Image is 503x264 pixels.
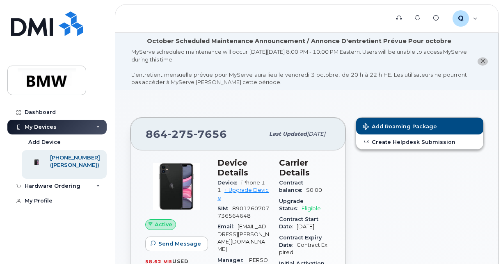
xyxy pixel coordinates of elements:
[168,128,194,140] span: 275
[297,223,314,230] span: [DATE]
[217,223,238,230] span: Email
[217,205,232,212] span: SIM
[363,123,437,131] span: Add Roaming Package
[279,180,306,193] span: Contract balance
[279,198,304,212] span: Upgrade Status
[279,158,331,178] h3: Carrier Details
[217,187,269,200] a: + Upgrade Device
[131,48,467,86] div: MyServe scheduled maintenance will occur [DATE][DATE] 8:00 PM - 10:00 PM Eastern. Users will be u...
[152,162,201,211] img: iPhone_11.jpg
[269,131,307,137] span: Last updated
[155,221,172,228] span: Active
[217,205,269,219] span: 8901260707736564648
[146,128,227,140] span: 864
[302,205,321,212] span: Eligible
[217,158,269,178] h3: Device Details
[145,237,208,251] button: Send Message
[194,128,227,140] span: 7656
[478,57,488,66] button: close notification
[158,240,201,248] span: Send Message
[217,180,241,186] span: Device
[279,216,318,230] span: Contract Start Date
[307,131,325,137] span: [DATE]
[356,134,483,149] a: Create Helpdesk Submission
[217,257,247,263] span: Manager
[467,228,497,258] iframe: Messenger Launcher
[306,187,322,193] span: $0.00
[356,118,483,134] button: Add Roaming Package
[217,223,269,252] span: [EMAIL_ADDRESS][PERSON_NAME][DOMAIN_NAME]
[279,242,327,255] span: Contract Expired
[217,180,265,193] span: iPhone 11
[147,37,451,46] div: October Scheduled Maintenance Announcement / Annonce D'entretient Prévue Pour octobre
[279,234,322,248] span: Contract Expiry Date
